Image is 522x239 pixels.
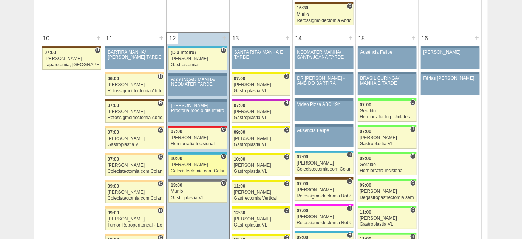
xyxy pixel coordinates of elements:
[295,101,354,121] a: Vídeo Pizza ABC 19h
[360,183,372,188] span: 09:00
[234,183,246,189] span: 11:00
[297,167,352,172] div: Colecistectomia com Colangiografia VL
[297,154,309,160] span: 07:00
[105,180,164,182] div: Key: Bartira
[105,128,164,149] a: C 07:00 [PERSON_NAME] Gastroplastia VL
[360,135,415,140] div: [PERSON_NAME]
[360,195,415,200] div: Degastrogastrectomia sem vago
[358,181,417,202] a: C 09:00 [PERSON_NAME] Degastrogastrectomia sem vago
[108,130,119,135] span: 07:00
[360,141,415,146] div: Gastroplastia VL
[358,101,417,122] a: C 07:00 Geraldo Herniorrafia Ing. Unilateral VL
[221,154,226,160] span: Consultório
[295,2,354,4] div: Key: Santa Joana
[168,102,227,122] a: [PERSON_NAME]-Proctoria robô o dia inteiro
[168,155,227,176] a: C 10:00 [PERSON_NAME] Colecistectomia com Colangiografia VL
[474,33,480,43] div: +
[232,46,290,48] div: Key: Aviso
[358,206,417,208] div: Key: Brasil
[297,128,351,133] div: Ausência Felipe
[168,99,227,102] div: Key: Aviso
[295,46,354,48] div: Key: Aviso
[108,157,119,162] span: 07:00
[158,181,163,187] span: Consultório
[234,88,288,93] div: Gastroplastia VL
[297,12,352,17] div: Murilo
[234,115,288,120] div: Gastroplastia VL
[295,72,354,74] div: Key: Aviso
[105,153,164,155] div: Key: Bartira
[108,76,119,81] span: 06:00
[421,72,480,74] div: Key: Aviso
[234,223,288,228] div: Gastroplastia VL
[221,180,226,186] span: Consultório
[423,76,477,81] div: Férias [PERSON_NAME]
[419,33,431,44] div: 16
[168,48,227,70] a: H (Dia inteiro) [PERSON_NAME] Gastrostomia
[103,33,115,44] div: 11
[168,179,227,182] div: Key: Vitória
[234,130,246,135] span: 09:00
[295,98,354,101] div: Key: Aviso
[295,48,354,69] a: NEOMATER MANHÃ/ SANTA JOANA TARDE
[168,46,227,48] div: Key: Neomater
[295,127,354,147] a: Ausência Felipe
[297,208,309,213] span: 07:00
[284,100,290,106] span: Hospital
[360,189,415,194] div: [PERSON_NAME]
[171,129,182,134] span: 07:00
[108,115,162,120] div: Retossigmoidectomia Abdominal VL
[360,50,414,55] div: Ausência Felipe
[108,210,119,216] span: 09:00
[284,181,290,187] span: Consultório
[358,125,417,127] div: Key: Brasil
[358,98,417,101] div: Key: Brasil
[171,50,196,55] span: (Dia inteiro)
[105,99,164,101] div: Key: Santa Joana
[360,76,414,86] div: BRASIL CURINGA/ MANHÃ E TARDE
[360,210,372,215] span: 11:00
[293,33,304,44] div: 14
[42,48,101,70] a: H 07:00 [PERSON_NAME] Laparotomia, [GEOGRAPHIC_DATA], Drenagem, Bridas
[168,182,227,203] a: C 13:00 Murilo Gastroplastia VL
[295,4,354,25] a: C 16:30 Murilo Retossigmoidectomia Abdominal VL
[347,3,353,9] span: Consultório
[234,217,288,222] div: [PERSON_NAME]
[108,82,162,87] div: [PERSON_NAME]
[358,208,417,229] a: C 11:00 [PERSON_NAME] Gastroplastia VL
[347,33,354,43] div: +
[158,127,163,133] span: Consultório
[45,50,56,55] span: 07:00
[360,102,372,107] span: 07:00
[410,126,416,132] span: Hospital
[234,136,288,141] div: [PERSON_NAME]
[232,48,290,69] a: SANTA RITA/ MANHÃ E TARDE
[297,102,351,107] div: Vídeo Pizza ABC 19h
[358,233,417,235] div: Key: Brasil
[297,5,309,11] span: 16:30
[234,142,288,147] div: Gastroplastia VL
[284,73,290,79] span: Consultório
[356,33,368,44] div: 15
[232,126,290,128] div: Key: Santa Rita
[171,135,225,140] div: [PERSON_NAME]
[295,204,354,206] div: Key: Pro Matre
[234,210,246,216] span: 12:30
[358,72,417,74] div: Key: Aviso
[421,74,480,95] a: Férias [PERSON_NAME]
[232,180,290,182] div: Key: Santa Rita
[360,109,415,113] div: Geraldo
[105,234,164,236] div: Key: Bartira
[105,72,164,74] div: Key: Bartira
[360,156,372,161] span: 09:00
[108,142,162,147] div: Gastroplastia VL
[295,180,354,201] a: C 07:00 [PERSON_NAME] Retossigmoidectomia Robótica
[95,47,100,53] span: Hospital
[171,56,225,61] div: [PERSON_NAME]
[360,216,415,221] div: [PERSON_NAME]
[95,33,102,43] div: +
[295,74,354,95] a: DR [PERSON_NAME] - AMB DO BARTIRA
[297,194,352,199] div: Retossigmoidectomia Robótica
[234,157,246,162] span: 10:00
[234,109,288,114] div: [PERSON_NAME]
